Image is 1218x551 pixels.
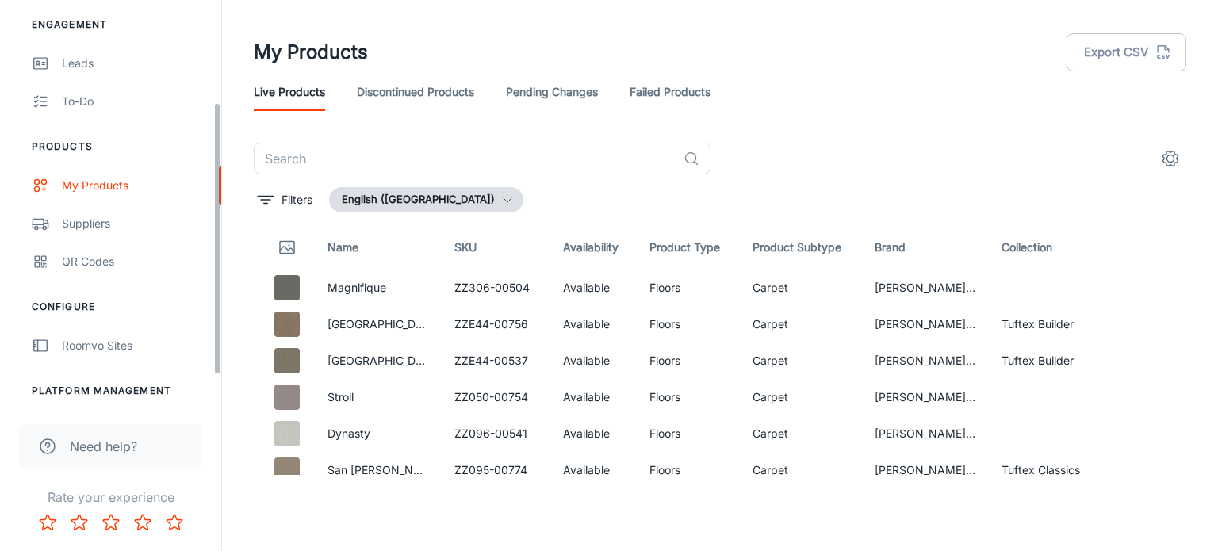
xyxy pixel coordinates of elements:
[740,225,862,270] th: Product Subtype
[315,225,442,270] th: Name
[254,38,368,67] h1: My Products
[550,270,637,306] td: Available
[862,415,989,452] td: [PERSON_NAME] Tuftex
[862,270,989,306] td: [PERSON_NAME] Tuftex
[550,225,637,270] th: Availability
[989,306,1113,342] td: Tuftex Builder
[62,337,205,354] div: Roomvo Sites
[862,306,989,342] td: [PERSON_NAME] Tuftex
[442,306,550,342] td: ZZE44-00756
[740,452,862,488] td: Carpet
[740,306,862,342] td: Carpet
[327,390,354,404] a: Stroll
[637,415,739,452] td: Floors
[327,463,442,476] a: San [PERSON_NAME]
[32,507,63,538] button: Rate 1 star
[989,225,1113,270] th: Collection
[637,379,739,415] td: Floors
[442,342,550,379] td: ZZE44-00537
[740,270,862,306] td: Carpet
[550,452,637,488] td: Available
[62,253,205,270] div: QR Codes
[862,342,989,379] td: [PERSON_NAME] Tuftex
[550,342,637,379] td: Available
[550,415,637,452] td: Available
[282,191,312,209] p: Filters
[62,215,205,232] div: Suppliers
[442,270,550,306] td: ZZ306-00504
[637,225,739,270] th: Product Type
[637,270,739,306] td: Floors
[740,342,862,379] td: Carpet
[862,225,989,270] th: Brand
[550,379,637,415] td: Available
[254,143,677,174] input: Search
[740,379,862,415] td: Carpet
[327,354,441,367] a: [GEOGRAPHIC_DATA]
[862,379,989,415] td: [PERSON_NAME] Tuftex
[550,306,637,342] td: Available
[637,452,739,488] td: Floors
[989,452,1113,488] td: Tuftex Classics
[327,317,441,331] a: [GEOGRAPHIC_DATA]
[62,93,205,110] div: To-do
[862,452,989,488] td: [PERSON_NAME] Tuftex
[630,73,710,111] a: Failed Products
[13,488,209,507] p: Rate your experience
[442,379,550,415] td: ZZ050-00754
[70,437,137,456] span: Need help?
[442,452,550,488] td: ZZ095-00774
[62,177,205,194] div: My Products
[506,73,598,111] a: Pending Changes
[63,507,95,538] button: Rate 2 star
[327,281,386,294] a: Magnifique
[327,427,370,440] a: Dynasty
[159,507,190,538] button: Rate 5 star
[637,342,739,379] td: Floors
[329,187,523,212] button: English ([GEOGRAPHIC_DATA])
[637,306,739,342] td: Floors
[62,55,205,72] div: Leads
[989,342,1113,379] td: Tuftex Builder
[254,73,325,111] a: Live Products
[357,73,474,111] a: Discontinued Products
[740,415,862,452] td: Carpet
[442,415,550,452] td: ZZ096-00541
[442,225,550,270] th: SKU
[1067,33,1186,71] button: Export CSV
[278,238,297,257] svg: Thumbnail
[254,187,316,212] button: filter
[95,507,127,538] button: Rate 3 star
[1155,143,1186,174] button: settings
[127,507,159,538] button: Rate 4 star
